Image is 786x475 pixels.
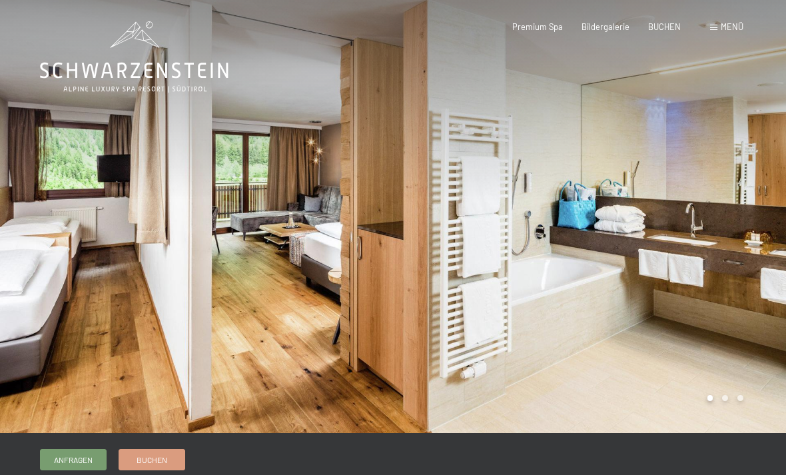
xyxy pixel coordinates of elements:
a: Premium Spa [512,21,563,32]
span: Buchen [137,454,167,466]
a: Anfragen [41,450,106,470]
span: Anfragen [54,454,93,466]
a: Buchen [119,450,185,470]
span: Menü [721,21,743,32]
a: Bildergalerie [582,21,629,32]
a: BUCHEN [648,21,681,32]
